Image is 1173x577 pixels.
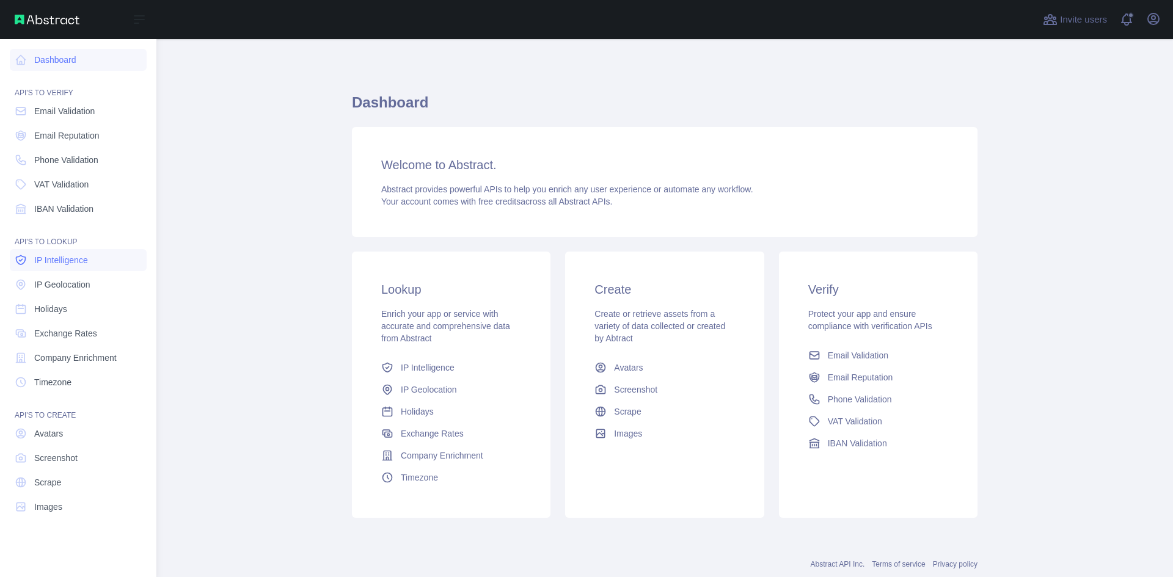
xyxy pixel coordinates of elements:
a: Exchange Rates [10,322,147,344]
span: Company Enrichment [401,449,483,462]
h3: Welcome to Abstract. [381,156,948,173]
a: Terms of service [872,560,925,568]
span: Email Validation [828,349,888,361]
span: VAT Validation [34,178,89,191]
span: Screenshot [34,452,78,464]
span: Protect your app and ensure compliance with verification APIs [808,309,932,331]
span: Scrape [614,405,641,418]
span: Avatars [614,361,643,374]
a: IP Geolocation [10,274,147,296]
span: Email Validation [34,105,95,117]
a: Images [590,423,739,445]
a: Scrape [590,401,739,423]
span: Holidays [401,405,434,418]
a: IBAN Validation [803,432,953,454]
span: Phone Validation [34,154,98,166]
span: Images [34,501,62,513]
span: Email Reputation [828,371,893,383]
a: Email Reputation [10,125,147,147]
a: Company Enrichment [376,445,526,466]
a: Screenshot [590,379,739,401]
span: IBAN Validation [828,437,887,449]
h3: Verify [808,281,948,298]
a: Timezone [376,466,526,488]
button: Invite users [1040,10,1109,29]
h1: Dashboard [352,93,977,122]
span: Holidays [34,303,67,315]
span: Exchange Rates [401,427,464,440]
span: IP Intelligence [34,254,88,266]
span: Phone Validation [828,393,892,405]
a: IP Intelligence [10,249,147,271]
span: Timezone [34,376,71,388]
a: IBAN Validation [10,198,147,220]
span: IP Geolocation [34,278,90,291]
span: free credits [478,197,521,206]
span: Email Reputation [34,129,100,142]
span: Your account comes with across all Abstract APIs. [381,197,612,206]
span: Create or retrieve assets from a variety of data collected or created by Abtract [594,309,725,343]
a: Screenshot [10,447,147,469]
h3: Create [594,281,734,298]
div: API'S TO CREATE [10,396,147,420]
a: Phone Validation [803,388,953,410]
a: Privacy policy [933,560,977,568]
span: Company Enrichment [34,352,117,364]
span: Images [614,427,642,440]
div: API'S TO VERIFY [10,73,147,98]
span: VAT Validation [828,415,882,427]
a: Avatars [590,357,739,379]
a: Exchange Rates [376,423,526,445]
span: IP Geolocation [401,383,457,396]
div: API'S TO LOOKUP [10,222,147,247]
h3: Lookup [381,281,521,298]
a: IP Intelligence [376,357,526,379]
span: Avatars [34,427,63,440]
img: Abstract API [15,15,79,24]
span: Enrich your app or service with accurate and comprehensive data from Abstract [381,309,510,343]
a: Abstract API Inc. [811,560,865,568]
a: Email Validation [803,344,953,366]
span: Abstract provides powerful APIs to help you enrich any user experience or automate any workflow. [381,184,753,194]
a: VAT Validation [10,173,147,195]
a: Avatars [10,423,147,445]
span: Scrape [34,476,61,488]
a: Email Reputation [803,366,953,388]
span: Timezone [401,471,438,484]
a: Holidays [376,401,526,423]
a: Images [10,496,147,518]
a: IP Geolocation [376,379,526,401]
span: Exchange Rates [34,327,97,339]
a: Email Validation [10,100,147,122]
a: Phone Validation [10,149,147,171]
a: Dashboard [10,49,147,71]
span: IBAN Validation [34,203,93,215]
span: Screenshot [614,383,657,396]
a: Holidays [10,298,147,320]
a: Company Enrichment [10,347,147,369]
a: Timezone [10,371,147,393]
span: IP Intelligence [401,361,455,374]
span: Invite users [1060,13,1107,27]
a: Scrape [10,471,147,493]
a: VAT Validation [803,410,953,432]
